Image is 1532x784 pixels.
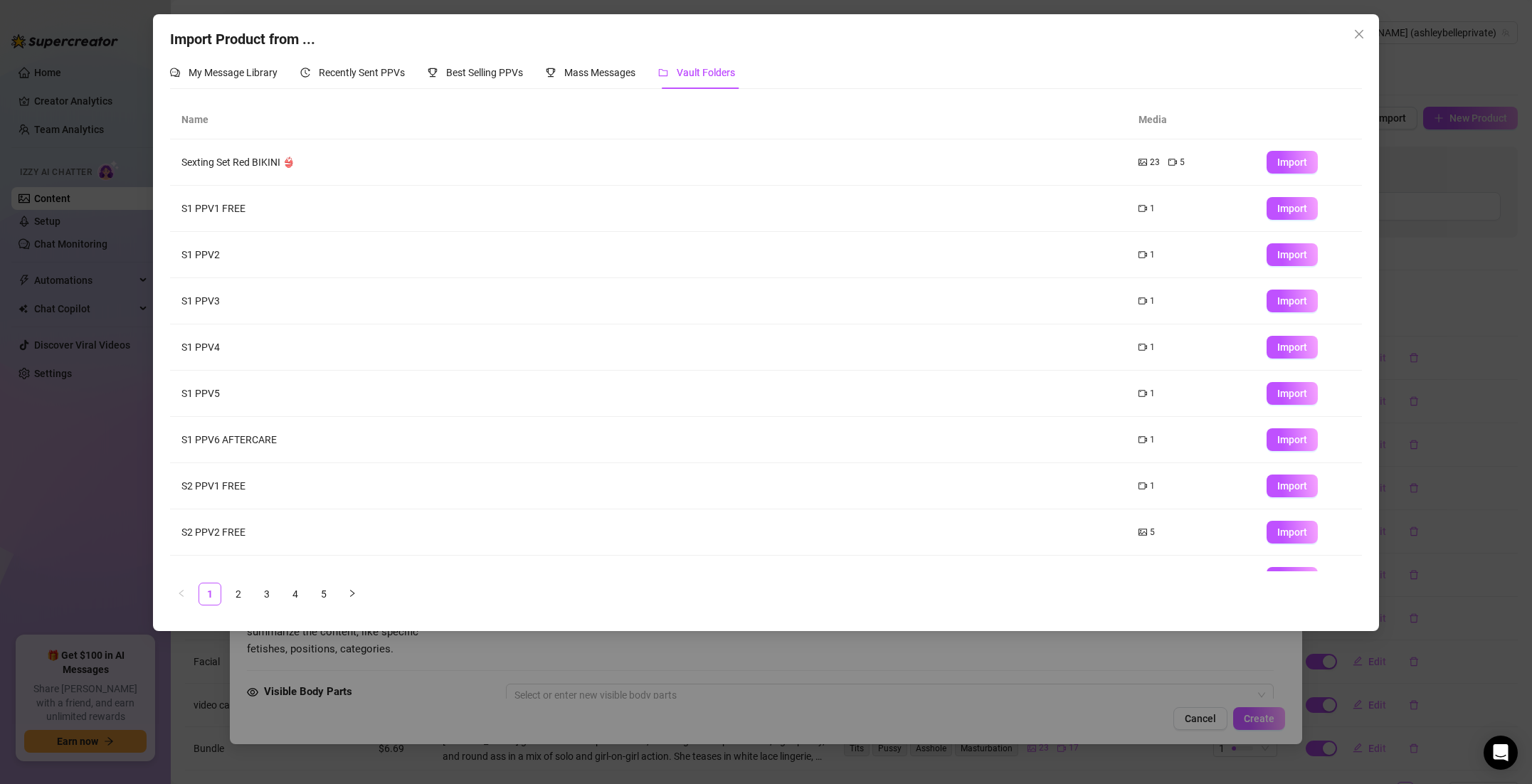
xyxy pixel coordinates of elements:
span: Import [1277,480,1307,492]
button: Import [1267,197,1318,220]
span: Import [1277,434,1307,445]
span: Close [1348,28,1370,40]
li: 1 [199,583,221,605]
button: right [341,583,364,605]
span: 5 [1180,156,1185,169]
td: S2 PPV1 FREE [170,463,1126,509]
span: video-camera [1168,158,1177,166]
a: 4 [285,583,306,605]
span: video-camera [1139,435,1147,444]
span: folder [658,68,668,78]
span: 1 [1150,248,1155,262]
button: Import [1267,382,1318,405]
span: Best Selling PPVs [446,67,523,78]
span: Import [1277,249,1307,260]
span: picture [1139,158,1147,166]
button: Import [1267,475,1318,497]
span: video-camera [1139,250,1147,259]
td: S1 PPV1 FREE [170,186,1126,232]
span: trophy [546,68,556,78]
span: 23 [1150,156,1160,169]
span: Import [1277,157,1307,168]
span: Import [1277,295,1307,307]
td: S1 PPV3 [170,278,1126,324]
span: video-camera [1139,204,1147,213]
span: Vault Folders [677,67,735,78]
span: trophy [428,68,438,78]
span: left [177,589,186,598]
th: Media [1127,100,1255,139]
button: Import [1267,521,1318,544]
button: Import [1267,336,1318,359]
span: Import [1277,203,1307,214]
td: S1 PPV4 [170,324,1126,371]
span: video-camera [1139,482,1147,490]
a: 5 [313,583,334,605]
button: Import [1267,243,1318,266]
span: close [1353,28,1365,40]
button: Close [1348,23,1370,46]
span: 1 [1150,480,1155,493]
li: 3 [255,583,278,605]
span: Import [1277,388,1307,399]
td: S1 PPV2 [170,232,1126,278]
button: left [170,583,193,605]
a: 3 [256,583,278,605]
li: Next Page [341,583,364,605]
span: 1 [1150,433,1155,447]
td: Sexting Set Red BIKINI 👙 [170,139,1126,186]
li: 5 [312,583,335,605]
button: Import [1267,290,1318,312]
span: 1 [1150,387,1155,401]
button: Import [1267,151,1318,174]
button: Import [1267,428,1318,451]
button: Import [1267,567,1318,590]
td: S1 PPV6 AFTERCARE [170,417,1126,463]
a: 2 [228,583,249,605]
td: S2 PPV2 FREE [170,509,1126,556]
li: Previous Page [170,583,193,605]
span: right [348,589,356,598]
span: Import Product from ... [170,31,315,48]
div: Open Intercom Messenger [1484,736,1518,770]
span: My Message Library [189,67,278,78]
td: S1 PPV5 [170,371,1126,417]
li: 2 [227,583,250,605]
span: Mass Messages [564,67,635,78]
span: 1 [1150,295,1155,308]
span: picture [1139,528,1147,536]
span: video-camera [1139,297,1147,305]
li: 4 [284,583,307,605]
span: Import [1277,341,1307,353]
span: 5 [1150,526,1155,539]
span: Import [1277,526,1307,538]
span: Recently Sent PPVs [319,67,405,78]
span: history [300,68,310,78]
span: comment [170,68,180,78]
span: 1 [1150,341,1155,354]
span: video-camera [1139,389,1147,398]
td: S2 PPV3 [170,556,1126,602]
a: 1 [199,583,221,605]
th: Name [170,100,1126,139]
span: 1 [1150,202,1155,216]
span: video-camera [1139,343,1147,351]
